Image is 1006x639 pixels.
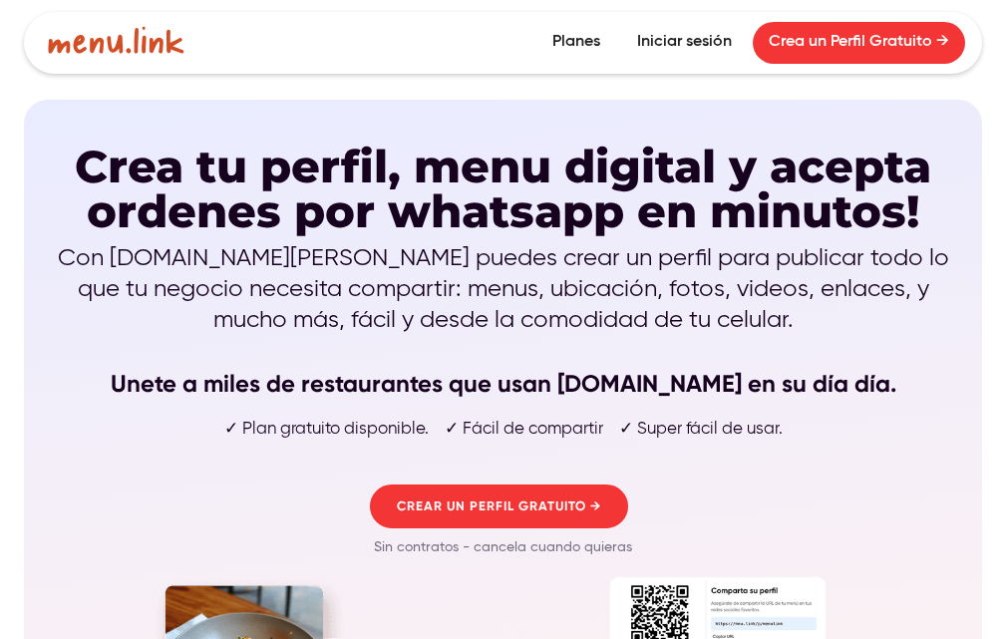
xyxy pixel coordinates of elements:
[48,243,958,401] p: Con [DOMAIN_NAME][PERSON_NAME] puedes crear un perfil para publicar todo lo que tu negocio necesi...
[366,528,640,566] p: Sin contratos - cancela cuando quieras
[370,484,628,528] a: CREAR UN PERFIL GRATUITO →
[621,22,748,64] a: Iniciar sesión
[753,22,965,64] a: Crea un Perfil Gratuito →
[48,144,958,233] h1: Crea tu perfil, menu digital y acepta ordenes por whatsapp en minutos!
[224,419,429,441] p: ✓ Plan gratuito disponible.
[445,419,603,441] p: ✓ Fácil de compartir
[536,22,616,64] a: Planes
[619,419,783,441] p: ✓ Super fácil de usar.
[111,369,896,398] strong: Unete a miles de restaurantes que usan [DOMAIN_NAME] en su día día.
